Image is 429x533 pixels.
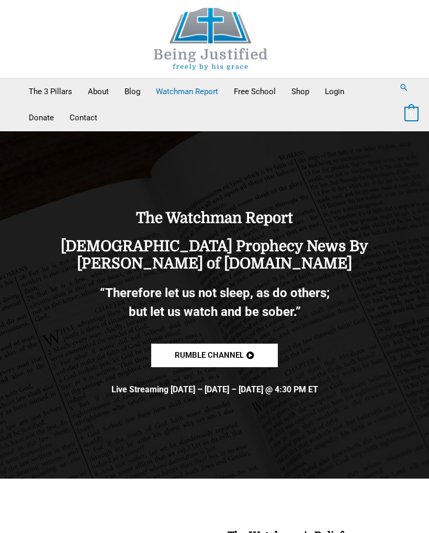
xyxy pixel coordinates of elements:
a: View Shopping Cart, empty [404,109,419,118]
a: Free School [226,78,284,105]
a: Contact [62,105,105,131]
a: Blog [117,78,148,105]
nav: Primary Site Navigation [21,78,389,131]
img: Being Justified [132,8,289,70]
h4: [DEMOGRAPHIC_DATA] Prophecy News By [PERSON_NAME] of [DOMAIN_NAME] [39,238,390,273]
a: Donate [21,105,62,131]
b: “Therefore let us not sleep, as do others; [100,286,330,300]
b: but let us watch and be sober.” [129,304,301,319]
a: The 3 Pillars [21,78,80,105]
a: Shop [284,78,317,105]
span: 0 [410,110,413,118]
a: Watchman Report [148,78,226,105]
a: Login [317,78,352,105]
a: Search button [399,83,409,92]
span: Rumble channel [175,351,244,359]
h1: The Watchman Report [39,210,390,228]
a: Rumble channel [151,344,278,367]
b: Live Streaming [DATE] – [DATE] – [DATE] @ 4:30 PM ET [111,384,318,394]
a: About [80,78,117,105]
